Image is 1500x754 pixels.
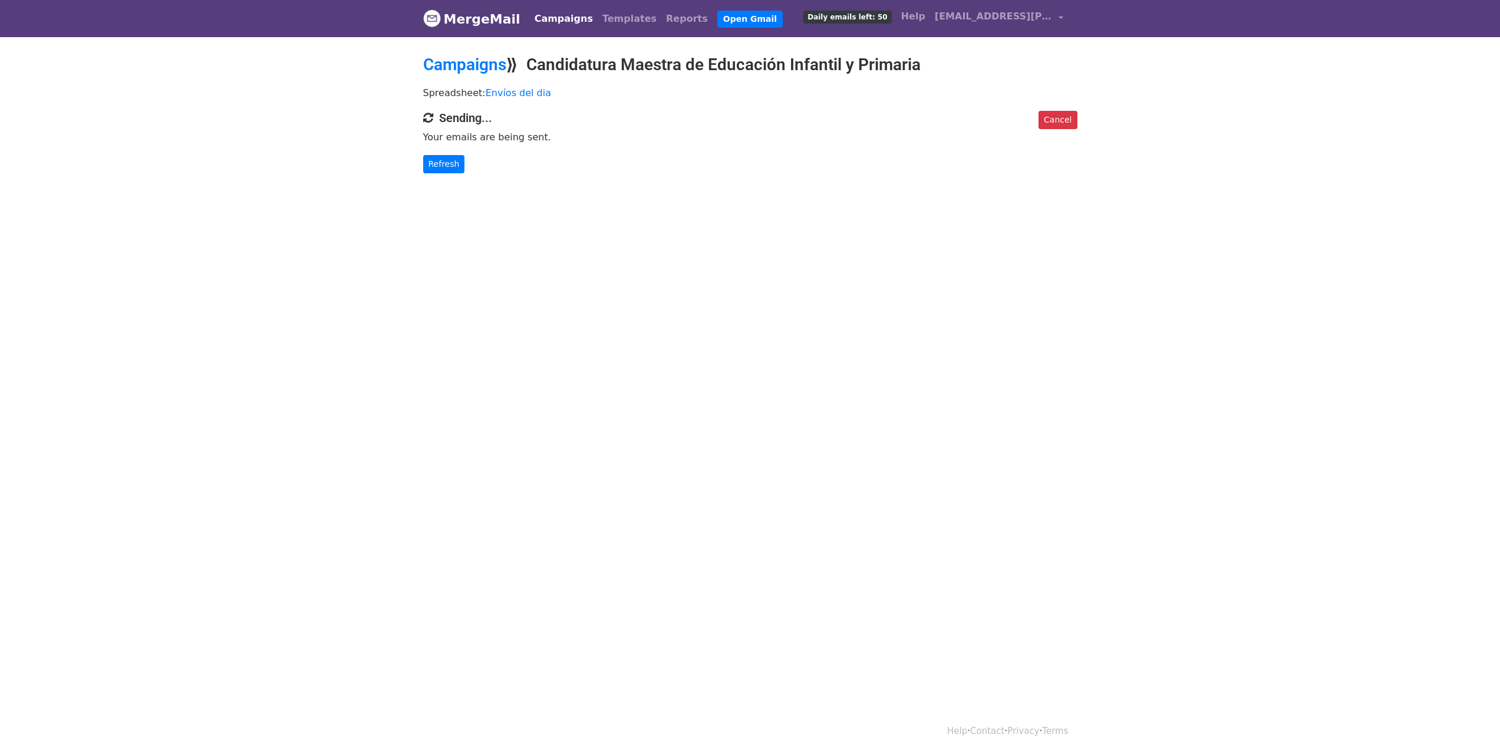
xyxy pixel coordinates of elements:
a: Help [896,5,930,28]
a: Envíos del dia [486,87,551,98]
a: Cancel [1039,111,1077,129]
a: Reports [661,7,713,31]
a: Open Gmail [717,11,783,28]
a: Terms [1042,726,1068,736]
a: Refresh [423,155,465,173]
p: Spreadsheet: [423,87,1077,99]
img: MergeMail logo [423,9,441,27]
h2: ⟫ Candidatura Maestra de Educación Infantil y Primaria [423,55,1077,75]
a: Campaigns [530,7,598,31]
a: [EMAIL_ADDRESS][PERSON_NAME][DOMAIN_NAME] [930,5,1068,32]
span: Daily emails left: 50 [803,11,891,24]
span: [EMAIL_ADDRESS][PERSON_NAME][DOMAIN_NAME] [935,9,1053,24]
a: Contact [970,726,1004,736]
a: Campaigns [423,55,506,74]
a: Help [947,726,967,736]
a: Privacy [1007,726,1039,736]
a: Daily emails left: 50 [799,5,896,28]
a: Templates [598,7,661,31]
p: Your emails are being sent. [423,131,1077,143]
a: MergeMail [423,6,520,31]
h4: Sending... [423,111,1077,125]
